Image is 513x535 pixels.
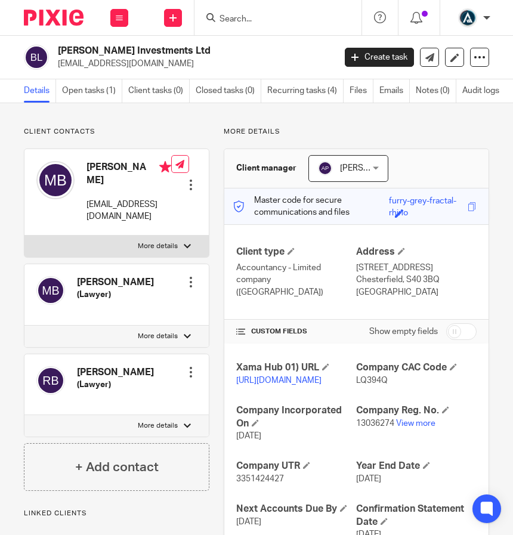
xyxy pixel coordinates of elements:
h4: [PERSON_NAME] [86,161,171,187]
h4: Company Reg. No. [356,404,477,417]
span: [PERSON_NAME] [340,164,406,172]
a: Recurring tasks (4) [267,79,344,103]
label: Show empty fields [369,326,438,338]
p: Client contacts [24,127,209,137]
a: Client tasks (0) [128,79,190,103]
h4: Company CAC Code [356,361,477,374]
img: svg%3E [36,276,65,305]
p: More details [138,332,178,341]
h4: Year End Date [356,460,477,472]
a: [URL][DOMAIN_NAME] [236,376,322,385]
img: svg%3E [24,45,49,70]
a: Create task [345,48,414,67]
img: Ascentant%20Round%20Only.png [458,8,477,27]
h4: Company Incorporated On [236,404,357,430]
h5: (Lawyer) [77,379,154,391]
img: Pixie [24,10,84,26]
img: svg%3E [36,366,65,395]
a: Details [24,79,56,103]
img: svg%3E [36,161,75,199]
p: Linked clients [24,509,209,518]
p: More details [224,127,489,137]
i: Primary [159,161,171,173]
p: Master code for secure communications and files [233,194,390,219]
p: [EMAIL_ADDRESS][DOMAIN_NAME] [86,199,171,223]
span: 13036274 [356,419,394,428]
h4: [PERSON_NAME] [77,366,154,379]
span: [DATE] [356,475,381,483]
h4: Company UTR [236,460,357,472]
span: [DATE] [236,432,261,440]
p: Chesterfield, S40 3BQ [356,274,477,286]
h4: Address [356,246,477,258]
a: Audit logs [462,79,505,103]
h2: [PERSON_NAME] Investments Ltd [58,45,273,57]
h4: [PERSON_NAME] [77,276,154,289]
a: View more [396,419,435,428]
p: [STREET_ADDRESS] [356,262,477,274]
span: [DATE] [236,518,261,526]
p: More details [138,242,178,251]
h4: Xama Hub 01) URL [236,361,357,374]
p: More details [138,421,178,431]
h4: Next Accounts Due By [236,503,357,515]
h3: Client manager [236,162,296,174]
p: [GEOGRAPHIC_DATA] [356,286,477,298]
h4: CUSTOM FIELDS [236,327,357,336]
span: 3351424427 [236,475,284,483]
h4: Client type [236,246,357,258]
h4: Confirmation Statement Date [356,503,477,528]
a: Open tasks (1) [62,79,122,103]
input: Search [218,14,326,25]
div: furry-grey-fractal-rhino [389,195,465,209]
p: Accountancy - Limited company ([GEOGRAPHIC_DATA]) [236,262,357,298]
h4: + Add contact [75,458,159,477]
a: Emails [379,79,410,103]
p: [EMAIL_ADDRESS][DOMAIN_NAME] [58,58,327,70]
a: Notes (0) [416,79,456,103]
h5: (Lawyer) [77,289,154,301]
span: LQ394Q [356,376,388,385]
a: Closed tasks (0) [196,79,261,103]
a: Files [350,79,373,103]
img: svg%3E [318,161,332,175]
